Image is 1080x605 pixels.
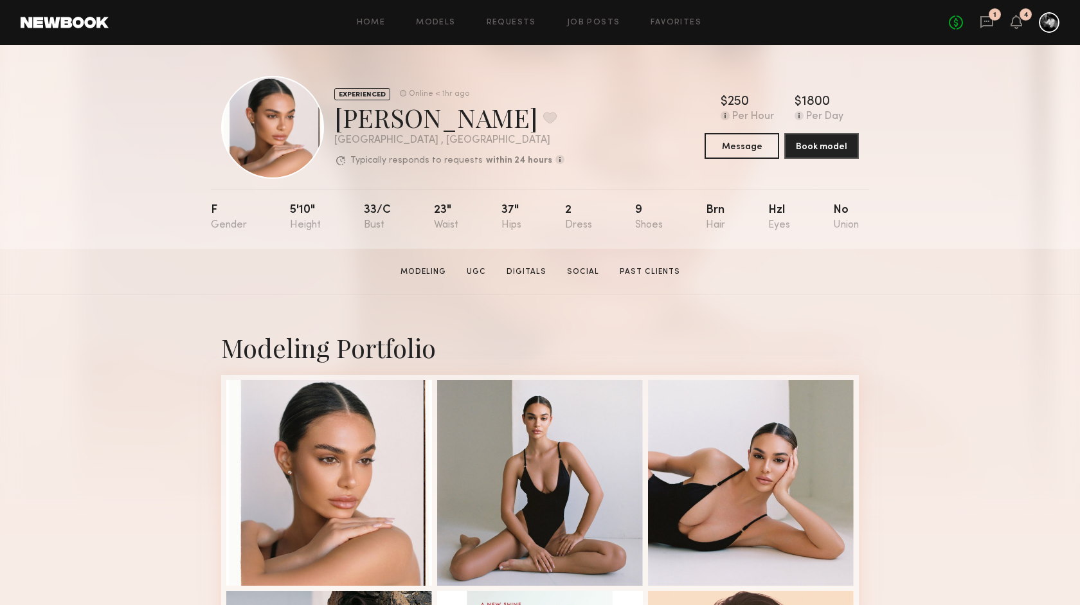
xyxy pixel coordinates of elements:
div: Hzl [768,204,790,231]
div: 1800 [802,96,830,109]
div: $ [795,96,802,109]
p: Typically responds to requests [350,156,483,165]
div: 23" [434,204,458,231]
div: 9 [635,204,663,231]
div: 4 [1023,12,1029,19]
div: $ [721,96,728,109]
button: Book model [784,133,859,159]
div: No [833,204,859,231]
div: F [211,204,247,231]
div: 33/c [364,204,391,231]
div: 2 [565,204,592,231]
div: [GEOGRAPHIC_DATA] , [GEOGRAPHIC_DATA] [334,135,564,146]
div: Modeling Portfolio [221,330,859,365]
div: Per Day [806,111,843,123]
div: Brn [706,204,725,231]
a: Requests [487,19,536,27]
a: Job Posts [567,19,620,27]
div: EXPERIENCED [334,88,390,100]
a: Modeling [395,266,451,278]
a: Social [562,266,604,278]
div: Online < 1hr ago [409,90,469,98]
div: 5'10" [290,204,321,231]
a: Models [416,19,455,27]
div: 250 [728,96,749,109]
div: 1 [993,12,996,19]
div: [PERSON_NAME] [334,100,564,134]
div: Per Hour [732,111,774,123]
div: 37" [501,204,521,231]
a: Favorites [651,19,701,27]
a: Past Clients [615,266,685,278]
a: UGC [462,266,491,278]
button: Message [705,133,779,159]
a: Home [357,19,386,27]
a: 1 [980,15,994,31]
a: Digitals [501,266,552,278]
b: within 24 hours [486,156,552,165]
